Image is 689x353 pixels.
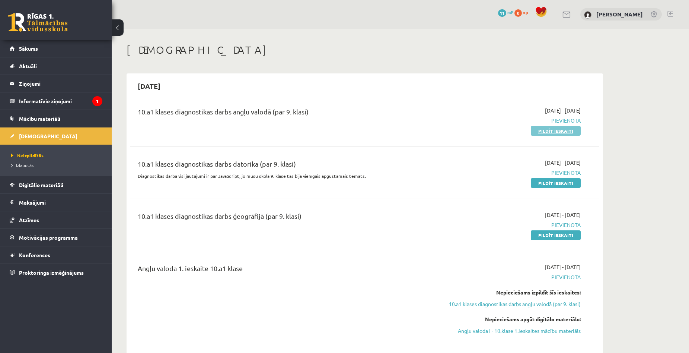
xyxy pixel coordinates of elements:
[10,57,102,75] a: Aktuāli
[19,269,84,276] span: Proktoringa izmēģinājums
[440,315,581,323] div: Nepieciešams apgūt digitālo materiālu:
[531,178,581,188] a: Pildīt ieskaiti
[19,115,60,122] span: Mācību materiāli
[440,169,581,177] span: Pievienota
[19,182,63,188] span: Digitālie materiāli
[531,230,581,240] a: Pildīt ieskaiti
[138,107,429,120] div: 10.a1 klases diagnostikas darbs angļu valodā (par 9. klasi)
[10,92,102,110] a: Informatīvie ziņojumi1
[10,110,102,127] a: Mācību materiāli
[10,229,102,246] a: Motivācijas programma
[507,9,513,15] span: mP
[11,162,34,168] span: Izlabotās
[498,9,506,17] span: 11
[531,126,581,136] a: Pildīt ieskaiti
[498,9,513,15] a: 11 mP
[584,11,591,19] img: Aivars Brālis
[127,44,603,56] h1: [DEMOGRAPHIC_DATA]
[11,152,104,159] a: Neizpildītās
[19,234,78,241] span: Motivācijas programma
[19,133,77,139] span: [DEMOGRAPHIC_DATA]
[514,9,522,17] span: 0
[138,159,429,173] div: 10.a1 klases diagnostikas darbs datorikā (par 9. klasi)
[10,176,102,193] a: Digitālie materiāli
[19,75,102,92] legend: Ziņojumi
[19,194,102,211] legend: Maksājumi
[92,96,102,106] i: 1
[440,327,581,335] a: Angļu valoda I - 10.klase 1.ieskaites mācību materiāls
[19,217,39,223] span: Atzīmes
[440,273,581,281] span: Pievienota
[10,194,102,211] a: Maksājumi
[440,117,581,125] span: Pievienota
[440,221,581,229] span: Pievienota
[514,9,532,15] a: 0 xp
[440,289,581,296] div: Nepieciešams izpildīt šīs ieskaites:
[130,77,168,95] h2: [DATE]
[138,211,429,225] div: 10.a1 klases diagnostikas darbs ģeogrāfijā (par 9. klasi)
[10,211,102,228] a: Atzīmes
[11,152,44,158] span: Neizpildītās
[440,300,581,308] a: 10.a1 klases diagnostikas darbs angļu valodā (par 9. klasi)
[10,127,102,145] a: [DEMOGRAPHIC_DATA]
[10,246,102,264] a: Konferences
[19,63,37,69] span: Aktuāli
[10,75,102,92] a: Ziņojumi
[19,45,38,52] span: Sākums
[19,252,50,258] span: Konferences
[10,264,102,281] a: Proktoringa izmēģinājums
[8,13,68,32] a: Rīgas 1. Tālmācības vidusskola
[545,159,581,167] span: [DATE] - [DATE]
[545,263,581,271] span: [DATE] - [DATE]
[545,211,581,219] span: [DATE] - [DATE]
[11,162,104,168] a: Izlabotās
[10,40,102,57] a: Sākums
[138,173,429,179] p: Diagnostikas darbā visi jautājumi ir par JavaScript, jo mūsu skolā 9. klasē tas bija vienīgais ap...
[19,92,102,110] legend: Informatīvie ziņojumi
[545,107,581,114] span: [DATE] - [DATE]
[523,9,528,15] span: xp
[596,10,643,18] a: [PERSON_NAME]
[138,263,429,277] div: Angļu valoda 1. ieskaite 10.a1 klase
